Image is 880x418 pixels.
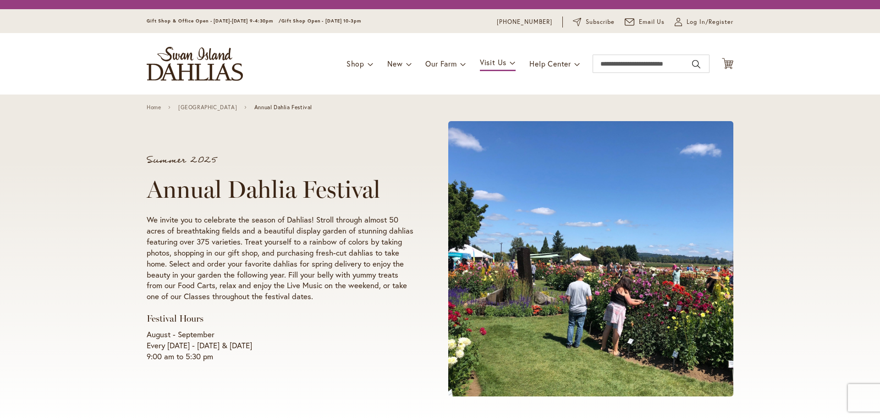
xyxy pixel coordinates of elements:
[147,104,161,111] a: Home
[147,176,413,203] h1: Annual Dahlia Festival
[675,17,733,27] a: Log In/Register
[425,59,456,68] span: Our Farm
[687,17,733,27] span: Log In/Register
[586,17,615,27] span: Subscribe
[480,57,506,67] span: Visit Us
[147,313,413,324] h3: Festival Hours
[497,17,552,27] a: [PHONE_NUMBER]
[254,104,312,111] span: Annual Dahlia Festival
[147,47,243,81] a: store logo
[147,156,413,165] p: Summer 2025
[529,59,571,68] span: Help Center
[147,329,413,362] p: August - September Every [DATE] - [DATE] & [DATE] 9:00 am to 5:30 pm
[147,18,281,24] span: Gift Shop & Office Open - [DATE]-[DATE] 9-4:30pm /
[639,17,665,27] span: Email Us
[281,18,361,24] span: Gift Shop Open - [DATE] 10-3pm
[573,17,615,27] a: Subscribe
[692,57,700,72] button: Search
[147,214,413,302] p: We invite you to celebrate the season of Dahlias! Stroll through almost 50 acres of breathtaking ...
[625,17,665,27] a: Email Us
[178,104,237,111] a: [GEOGRAPHIC_DATA]
[387,59,402,68] span: New
[346,59,364,68] span: Shop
